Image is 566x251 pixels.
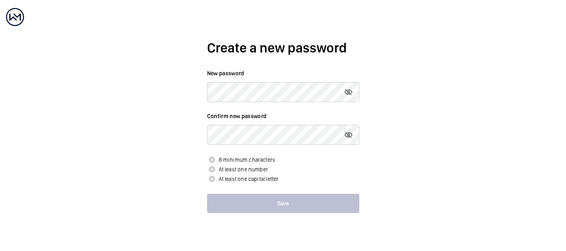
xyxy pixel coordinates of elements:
[207,165,359,174] p: At least one number
[207,69,359,77] label: New password
[207,174,359,184] p: At least one capital letter
[207,155,359,165] p: 8 minimum characters
[207,112,359,120] label: Confirm new password
[207,194,359,213] button: Save
[207,38,359,57] h2: Create a new password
